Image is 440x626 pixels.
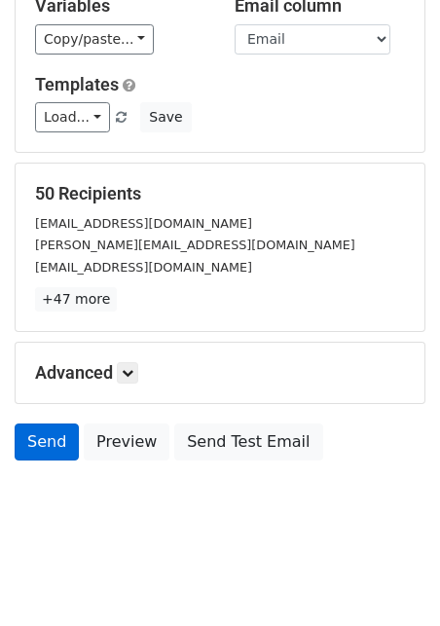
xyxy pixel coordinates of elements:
[35,183,405,204] h5: 50 Recipients
[35,216,252,231] small: [EMAIL_ADDRESS][DOMAIN_NAME]
[35,362,405,384] h5: Advanced
[343,533,440,626] iframe: Chat Widget
[35,238,355,252] small: [PERSON_NAME][EMAIL_ADDRESS][DOMAIN_NAME]
[15,423,79,460] a: Send
[35,74,119,94] a: Templates
[84,423,169,460] a: Preview
[35,260,252,275] small: [EMAIL_ADDRESS][DOMAIN_NAME]
[140,102,191,132] button: Save
[35,24,154,55] a: Copy/paste...
[174,423,322,460] a: Send Test Email
[35,102,110,132] a: Load...
[35,287,117,312] a: +47 more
